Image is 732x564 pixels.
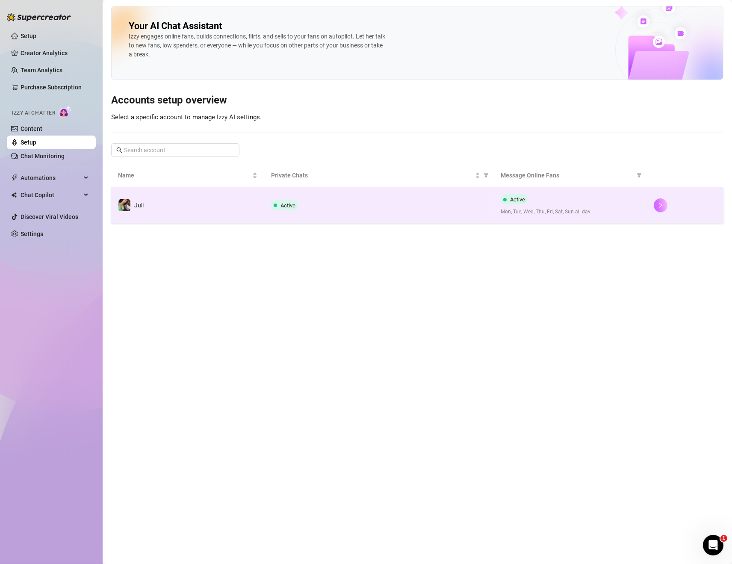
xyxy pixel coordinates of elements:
a: Setup [21,139,36,146]
a: Settings [21,230,43,237]
span: Message Online Fans [501,171,633,180]
span: Active [510,196,525,203]
h2: Your AI Chat Assistant [129,20,222,32]
span: Name [118,171,251,180]
th: Name [111,164,264,187]
th: Private Chats [264,164,494,187]
img: Chat Copilot [11,192,17,198]
span: Izzy AI Chatter [12,109,55,117]
span: Private Chats [271,171,473,180]
span: Juli [134,202,144,209]
a: Purchase Subscription [21,84,82,91]
a: Content [21,125,42,132]
input: Search account [124,145,227,155]
img: logo-BBDzfeDw.svg [7,13,71,21]
a: Discover Viral Videos [21,213,78,220]
span: thunderbolt [11,174,18,181]
div: Izzy engages online fans, builds connections, flirts, and sells to your fans on autopilot. Let he... [129,32,385,59]
a: Setup [21,32,36,39]
iframe: Intercom live chat [703,535,723,555]
span: Chat Copilot [21,188,81,202]
span: search [116,147,122,153]
span: Active [280,202,295,209]
span: filter [482,169,490,182]
span: filter [637,173,642,178]
span: Select a specific account to manage Izzy AI settings. [111,113,262,121]
a: Creator Analytics [21,46,89,60]
img: AI Chatter [59,106,72,118]
span: Mon, Tue, Wed, Thu, Fri, Sat, Sun all day [501,208,640,216]
span: filter [484,173,489,178]
span: 1 [720,535,727,542]
span: filter [635,169,643,182]
button: right [654,198,667,212]
img: Juli [118,199,130,211]
a: Chat Monitoring [21,153,65,159]
h3: Accounts setup overview [111,94,723,107]
a: Team Analytics [21,67,62,74]
span: Automations [21,171,81,185]
span: right [658,202,664,208]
